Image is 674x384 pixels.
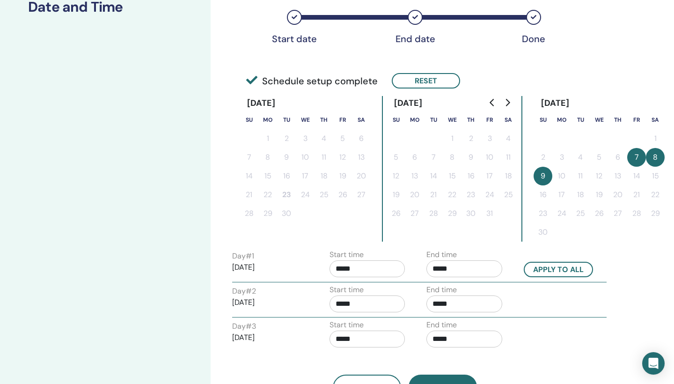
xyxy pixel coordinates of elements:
button: 12 [333,148,352,167]
label: Start time [330,249,364,260]
button: 24 [480,185,499,204]
button: 27 [608,204,627,223]
button: 17 [480,167,499,185]
button: 28 [240,204,258,223]
button: 26 [387,204,405,223]
button: 1 [258,129,277,148]
button: 12 [590,167,608,185]
th: Wednesday [590,111,608,129]
button: 25 [571,204,590,223]
p: [DATE] [232,332,308,343]
button: 14 [627,167,646,185]
button: 28 [424,204,443,223]
span: Schedule setup complete [246,74,378,88]
button: 7 [240,148,258,167]
th: Saturday [646,111,665,129]
th: Tuesday [571,111,590,129]
label: Day # 3 [232,321,256,332]
div: [DATE] [387,96,430,111]
th: Thursday [315,111,333,129]
p: [DATE] [232,262,308,273]
th: Sunday [387,111,405,129]
button: 6 [352,129,371,148]
button: 15 [646,167,665,185]
button: 16 [277,167,296,185]
button: 10 [296,148,315,167]
button: 21 [424,185,443,204]
button: Apply to all [524,262,593,277]
button: 5 [333,129,352,148]
label: End time [426,249,457,260]
button: 8 [258,148,277,167]
button: 7 [424,148,443,167]
th: Friday [627,111,646,129]
div: [DATE] [534,96,577,111]
button: 19 [333,167,352,185]
th: Thursday [462,111,480,129]
button: 10 [552,167,571,185]
p: [DATE] [232,297,308,308]
button: 13 [608,167,627,185]
th: Wednesday [443,111,462,129]
div: [DATE] [240,96,283,111]
button: 26 [590,204,608,223]
button: 31 [480,204,499,223]
button: 18 [315,167,333,185]
button: 29 [646,204,665,223]
button: 30 [462,204,480,223]
button: 25 [315,185,333,204]
button: 13 [405,167,424,185]
button: 13 [352,148,371,167]
button: 22 [646,185,665,204]
button: 9 [534,167,552,185]
button: 18 [499,167,518,185]
button: 16 [534,185,552,204]
button: 24 [296,185,315,204]
button: Go to next month [500,93,515,112]
button: 20 [352,167,371,185]
div: End date [392,33,439,44]
button: 2 [462,129,480,148]
button: 23 [462,185,480,204]
button: 6 [405,148,424,167]
button: 1 [646,129,665,148]
button: 22 [443,185,462,204]
div: Done [510,33,557,44]
th: Monday [258,111,277,129]
div: Start date [271,33,318,44]
button: 25 [499,185,518,204]
button: 12 [387,167,405,185]
th: Monday [405,111,424,129]
button: 5 [590,148,608,167]
button: 28 [627,204,646,223]
button: 6 [608,148,627,167]
button: 10 [480,148,499,167]
button: 1 [443,129,462,148]
th: Friday [333,111,352,129]
button: 29 [443,204,462,223]
button: 27 [405,204,424,223]
button: 4 [499,129,518,148]
button: 19 [387,185,405,204]
label: End time [426,319,457,331]
button: 21 [627,185,646,204]
button: 11 [315,148,333,167]
button: 14 [424,167,443,185]
button: 17 [296,167,315,185]
button: 20 [608,185,627,204]
label: End time [426,284,457,295]
th: Wednesday [296,111,315,129]
button: 9 [462,148,480,167]
button: 17 [552,185,571,204]
button: 19 [590,185,608,204]
button: 30 [534,223,552,242]
div: Open Intercom Messenger [642,352,665,375]
button: 15 [258,167,277,185]
button: 9 [277,148,296,167]
th: Thursday [608,111,627,129]
th: Tuesday [277,111,296,129]
button: 14 [240,167,258,185]
button: 7 [627,148,646,167]
button: 23 [534,204,552,223]
button: 22 [258,185,277,204]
